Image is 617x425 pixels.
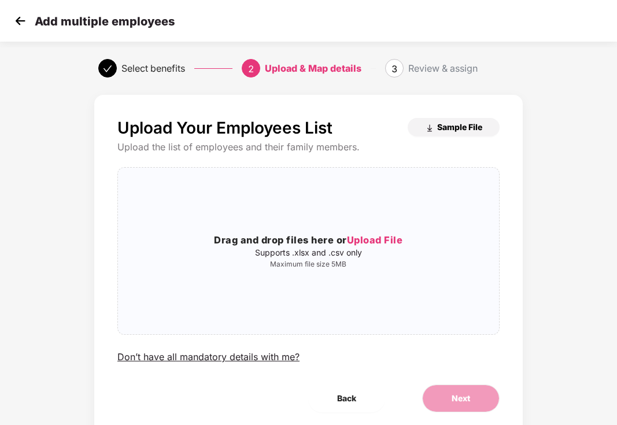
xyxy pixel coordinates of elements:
[391,63,397,75] span: 3
[121,59,185,77] div: Select benefits
[265,59,361,77] div: Upload & Map details
[103,64,112,73] span: check
[422,385,500,412] button: Next
[118,248,499,257] p: Supports .xlsx and .csv only
[347,234,403,246] span: Upload File
[117,118,332,138] p: Upload Your Employees List
[408,59,478,77] div: Review & assign
[437,121,482,132] span: Sample File
[117,141,500,153] div: Upload the list of employees and their family members.
[337,392,356,405] span: Back
[408,118,500,136] button: Sample File
[308,385,385,412] button: Back
[118,233,499,248] h3: Drag and drop files here or
[117,351,300,363] div: Don’t have all mandatory details with me?
[118,168,499,334] span: Drag and drop files here orUpload FileSupports .xlsx and .csv onlyMaximum file size 5MB
[425,124,434,133] img: download_icon
[248,63,254,75] span: 2
[35,14,175,28] p: Add multiple employees
[12,12,29,29] img: svg+xml;base64,PHN2ZyB4bWxucz0iaHR0cDovL3d3dy53My5vcmcvMjAwMC9zdmciIHdpZHRoPSIzMCIgaGVpZ2h0PSIzMC...
[118,260,499,269] p: Maximum file size 5MB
